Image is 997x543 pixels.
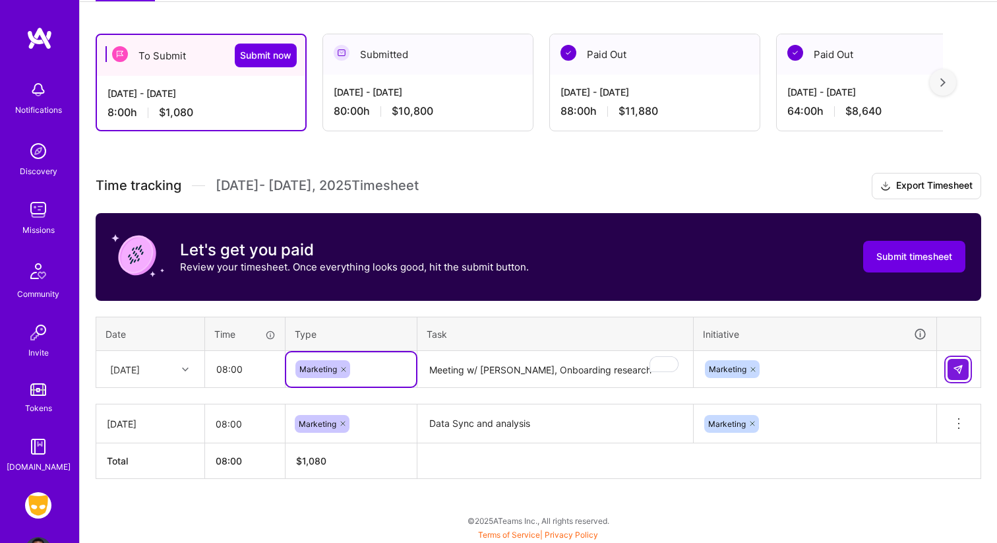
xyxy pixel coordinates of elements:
[25,138,51,164] img: discovery
[296,455,326,466] span: $ 1,080
[25,77,51,103] img: bell
[478,530,540,540] a: Terms of Service
[96,177,181,194] span: Time tracking
[334,45,349,61] img: Submitted
[110,362,140,376] div: [DATE]
[25,433,51,460] img: guide book
[159,106,193,119] span: $1,080
[111,229,164,282] img: coin
[334,85,522,99] div: [DATE] - [DATE]
[286,317,417,351] th: Type
[560,85,749,99] div: [DATE] - [DATE]
[214,327,276,341] div: Time
[845,104,882,118] span: $8,640
[17,287,59,301] div: Community
[419,352,692,387] textarea: To enrich screen reader interactions, please activate Accessibility in Grammarly extension settings
[107,417,194,431] div: [DATE]
[619,104,658,118] span: $11,880
[240,49,291,62] span: Submit now
[112,46,128,62] img: To Submit
[235,44,297,67] button: Submit now
[703,327,927,342] div: Initiative
[880,179,891,193] i: icon Download
[545,530,598,540] a: Privacy Policy
[25,319,51,346] img: Invite
[953,364,963,375] img: Submit
[20,164,57,178] div: Discovery
[299,364,337,374] span: Marketing
[216,177,419,194] span: [DATE] - [DATE] , 2025 Timesheet
[180,260,529,274] p: Review your timesheet. Once everything looks good, hit the submit button.
[25,492,51,519] img: Grindr: Product & Marketing
[392,104,433,118] span: $10,800
[22,492,55,519] a: Grindr: Product & Marketing
[205,443,286,479] th: 08:00
[205,406,285,441] input: HH:MM
[417,317,694,351] th: Task
[787,45,803,61] img: Paid Out
[28,346,49,360] div: Invite
[940,78,946,87] img: right
[22,223,55,237] div: Missions
[206,352,284,387] input: HH:MM
[25,401,52,415] div: Tokens
[97,35,305,76] div: To Submit
[299,419,336,429] span: Marketing
[22,255,54,287] img: Community
[182,366,189,373] i: icon Chevron
[478,530,598,540] span: |
[948,359,970,380] div: null
[180,240,529,260] h3: Let's get you paid
[419,406,692,442] textarea: Data Sync and analysis
[863,241,965,272] button: Submit timesheet
[79,504,997,537] div: © 2025 ATeams Inc., All rights reserved.
[15,103,62,117] div: Notifications
[708,419,746,429] span: Marketing
[7,460,71,474] div: [DOMAIN_NAME]
[30,383,46,396] img: tokens
[560,104,749,118] div: 88:00 h
[323,34,533,75] div: Submitted
[96,443,205,479] th: Total
[777,34,986,75] div: Paid Out
[107,106,295,119] div: 8:00 h
[560,45,576,61] img: Paid Out
[550,34,760,75] div: Paid Out
[26,26,53,50] img: logo
[872,173,981,199] button: Export Timesheet
[107,86,295,100] div: [DATE] - [DATE]
[787,104,976,118] div: 64:00 h
[96,317,205,351] th: Date
[25,197,51,223] img: teamwork
[876,250,952,263] span: Submit timesheet
[787,85,976,99] div: [DATE] - [DATE]
[709,364,746,374] span: Marketing
[334,104,522,118] div: 80:00 h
